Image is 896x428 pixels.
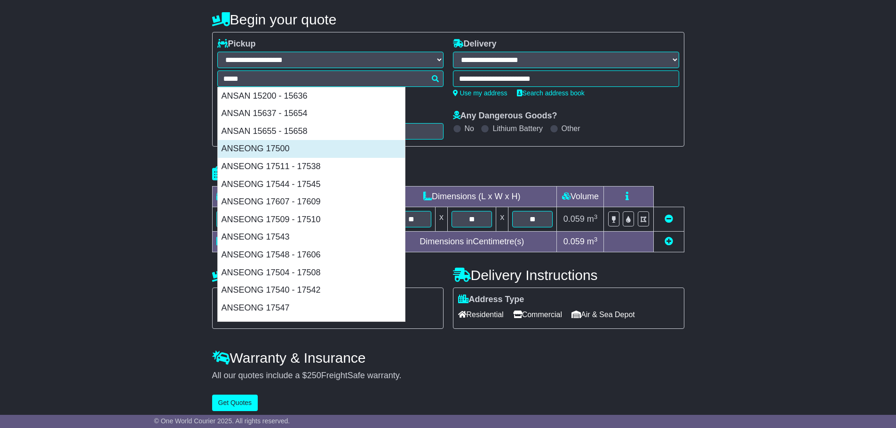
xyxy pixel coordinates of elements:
td: x [436,207,448,232]
typeahead: Please provide city [217,70,444,87]
label: Lithium Battery [492,124,543,133]
a: Use my address [453,89,507,97]
td: x [496,207,508,232]
span: 250 [307,371,321,380]
span: © One World Courier 2025. All rights reserved. [154,417,290,425]
span: Residential [458,307,504,322]
td: Type [212,187,299,207]
div: ANSEONG 17504 - 17508 [218,264,405,282]
h4: Warranty & Insurance [212,350,684,366]
div: ANSEONG 17543 [218,228,405,246]
span: m [587,237,598,246]
td: Dimensions (L x W x H) [387,187,557,207]
sup: 3 [594,236,598,243]
div: ANSEONG 17607 - 17609 [218,193,405,211]
div: ANSEONG 17540 - 17542 [218,281,405,299]
div: ANSAN 15655 - 15658 [218,123,405,140]
span: 0.059 [563,214,585,224]
div: ANSEONG 17509 - 17510 [218,211,405,229]
a: Remove this item [665,214,673,224]
label: Address Type [458,295,524,305]
td: Total [212,232,299,252]
a: Add new item [665,237,673,246]
label: Delivery [453,39,497,49]
div: All our quotes include a $ FreightSafe warranty. [212,371,684,381]
td: Dimensions in Centimetre(s) [387,232,557,252]
div: ANSEONG 17500 [218,140,405,158]
h4: Delivery Instructions [453,267,684,283]
a: Search address book [517,89,585,97]
label: Pickup [217,39,256,49]
span: m [587,214,598,224]
div: ANSEONG 17544 - 17545 [218,176,405,194]
div: ANSEONG 17511 - 17538 [218,158,405,176]
div: ANSAN 15200 - 15636 [218,87,405,105]
h4: Package details | [212,166,330,181]
label: Any Dangerous Goods? [453,111,557,121]
div: ANSEONG 17547 [218,299,405,317]
span: Air & Sea Depot [571,307,635,322]
label: No [465,124,474,133]
span: Commercial [513,307,562,322]
h4: Pickup Instructions [212,267,444,283]
div: ANSAN 15637 - 15654 [218,105,405,123]
label: Other [562,124,580,133]
span: 0.059 [563,237,585,246]
td: Volume [557,187,604,207]
div: ANSEONG 17548 - 17606 [218,246,405,264]
div: ANSEONG 17501 - 17503 [218,317,405,335]
h4: Begin your quote [212,12,684,27]
button: Get Quotes [212,395,258,411]
sup: 3 [594,213,598,220]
